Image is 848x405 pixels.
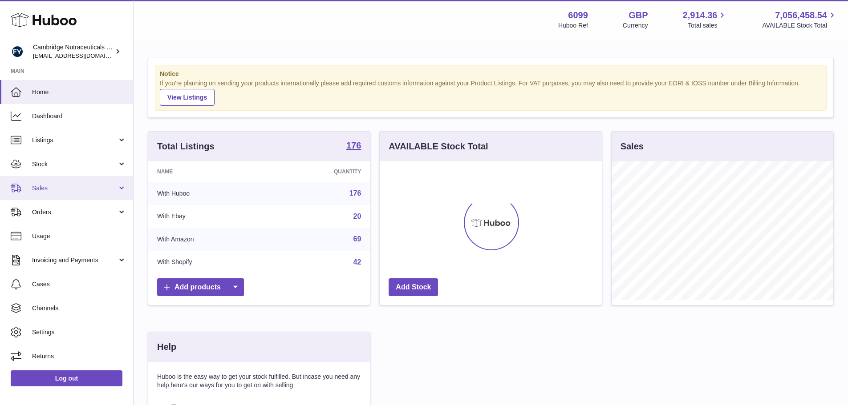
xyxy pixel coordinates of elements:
img: huboo@camnutra.com [11,45,24,58]
div: Currency [623,21,648,30]
a: View Listings [160,89,215,106]
h3: Sales [621,140,644,152]
a: 20 [353,213,361,220]
th: Name [148,161,270,182]
div: Cambridge Nutraceuticals Ltd [33,43,113,60]
h3: AVAILABLE Stock Total [389,140,488,152]
span: Cases [32,280,126,289]
span: AVAILABLE Stock Total [762,21,837,30]
a: 42 [353,258,361,266]
h3: Total Listings [157,140,215,152]
span: Stock [32,160,117,168]
span: Orders [32,208,117,217]
span: 7,056,458.54 [775,9,827,21]
span: Returns [32,352,126,361]
a: Add products [157,278,244,297]
div: Huboo Ref [558,21,588,30]
a: Log out [11,370,122,386]
p: Huboo is the easy way to get your stock fulfilled. But incase you need any help here's our ways f... [157,373,361,389]
strong: Notice [160,70,822,78]
span: Listings [32,136,117,144]
a: Add Stock [389,278,438,297]
td: With Huboo [148,182,270,205]
td: With Shopify [148,251,270,274]
a: 7,056,458.54 AVAILABLE Stock Total [762,9,837,30]
strong: 176 [346,141,361,150]
td: With Ebay [148,205,270,228]
span: Home [32,88,126,96]
span: 2,914.36 [683,9,718,21]
a: 176 [349,189,361,197]
span: Usage [32,232,126,241]
span: Total sales [688,21,727,30]
td: With Amazon [148,228,270,251]
a: 69 [353,235,361,243]
span: Dashboard [32,112,126,120]
span: Invoicing and Payments [32,256,117,265]
strong: 6099 [568,9,588,21]
span: [EMAIL_ADDRESS][DOMAIN_NAME] [33,52,131,59]
div: If you're planning on sending your products internationally please add required customs informati... [160,79,822,106]
strong: GBP [629,9,648,21]
span: Channels [32,304,126,313]
th: Quantity [270,161,370,182]
a: 2,914.36 Total sales [683,9,728,30]
span: Sales [32,184,117,192]
h3: Help [157,341,176,353]
a: 176 [346,141,361,152]
span: Settings [32,328,126,337]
